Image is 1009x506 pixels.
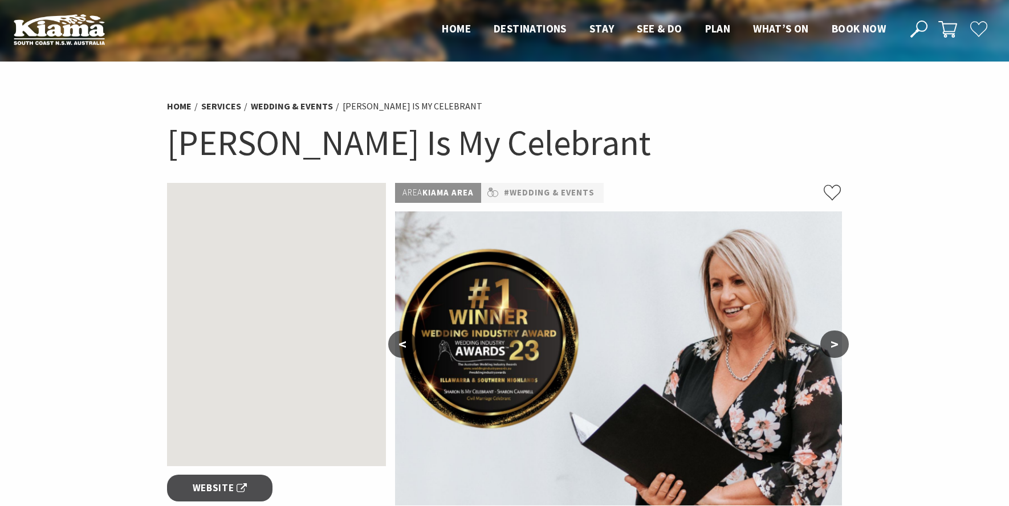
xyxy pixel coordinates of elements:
[167,120,842,166] h1: [PERSON_NAME] Is My Celebrant
[14,14,105,45] img: Kiama Logo
[201,100,241,112] a: Services
[494,22,567,35] span: Destinations
[589,22,615,35] span: Stay
[402,187,422,198] span: Area
[705,22,731,35] span: Plan
[167,475,272,501] a: Website
[430,20,897,39] nav: Main Menu
[637,22,682,35] span: See & Do
[343,99,482,114] li: [PERSON_NAME] Is My Celebrant
[388,330,417,358] button: <
[820,330,849,358] button: >
[753,22,809,35] span: What’s On
[504,186,595,200] a: #Wedding & Events
[442,22,471,35] span: Home
[167,100,192,112] a: Home
[193,480,247,496] span: Website
[395,183,481,203] p: Kiama Area
[251,100,333,112] a: Wedding & Events
[832,22,886,35] span: Book now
